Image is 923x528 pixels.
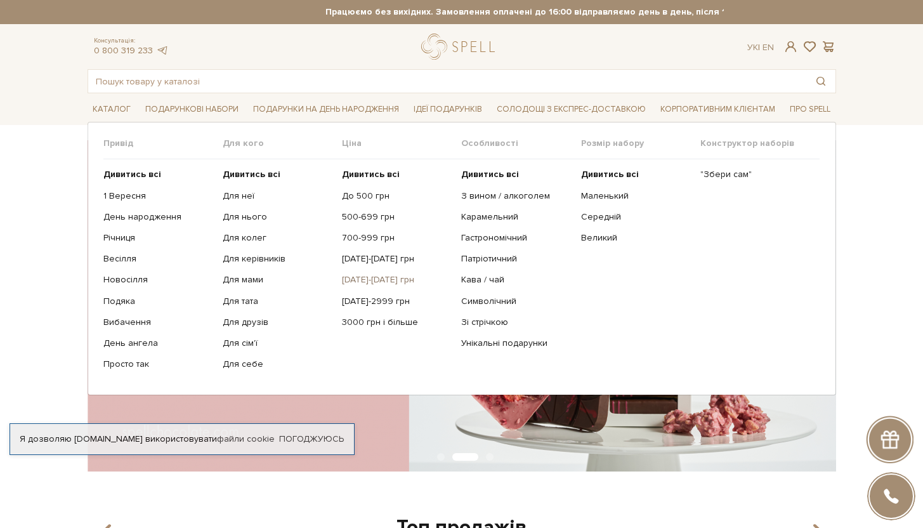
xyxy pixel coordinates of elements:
a: Дивитись всі [461,169,571,180]
a: До 500 грн [342,190,452,202]
span: Ідеї подарунків [409,100,487,119]
span: | [758,42,760,53]
a: Просто так [103,359,213,370]
button: Carousel Page 3 [486,453,494,461]
a: Кава / чай [461,274,571,286]
a: logo [421,34,501,60]
input: Пошук товару у каталозі [88,70,806,93]
a: Для нього [223,211,332,223]
a: Для колег [223,232,332,244]
a: [DATE]-2999 грн [342,296,452,307]
span: Особливості [461,138,580,149]
span: Каталог [88,100,136,119]
a: Для неї [223,190,332,202]
a: 3000 грн і більше [342,317,452,328]
a: Для себе [223,359,332,370]
a: Карамельний [461,211,571,223]
span: Подарункові набори [140,100,244,119]
a: Дивитись всі [581,169,691,180]
a: Для мами [223,274,332,286]
a: Патріотичний [461,253,571,265]
a: Погоджуюсь [279,433,344,445]
a: файли cookie [217,433,275,444]
a: Подяка [103,296,213,307]
a: [DATE]-[DATE] грн [342,253,452,265]
button: Carousel Page 2 (Current Slide) [452,453,478,461]
a: 0 800 319 233 [94,45,153,56]
b: Дивитись всі [461,169,519,180]
a: Дивитись всі [223,169,332,180]
a: Весілля [103,253,213,265]
a: 500-699 грн [342,211,452,223]
a: Корпоративним клієнтам [655,98,780,120]
a: En [763,42,774,53]
a: "Збери сам" [700,169,810,180]
a: Великий [581,232,691,244]
a: 1 Вересня [103,190,213,202]
b: Дивитись всі [103,169,161,180]
a: Маленький [581,190,691,202]
a: Зі стрічкою [461,317,571,328]
a: З вином / алкоголем [461,190,571,202]
a: День ангела [103,338,213,349]
b: Дивитись всі [581,169,639,180]
a: Символічний [461,296,571,307]
b: Дивитись всі [342,169,400,180]
button: Carousel Page 1 [437,453,445,461]
a: Гастрономічний [461,232,571,244]
a: Для тата [223,296,332,307]
span: Розмір набору [581,138,700,149]
span: Ціна [342,138,461,149]
a: Річниця [103,232,213,244]
div: Ук [747,42,774,53]
a: Дивитись всі [103,169,213,180]
a: Дивитись всі [342,169,452,180]
a: Для друзів [223,317,332,328]
a: День народження [103,211,213,223]
span: Про Spell [785,100,835,119]
a: Вибачення [103,317,213,328]
a: [DATE]-[DATE] грн [342,274,452,286]
a: telegram [156,45,169,56]
span: Привід [103,138,223,149]
span: Конструктор наборів [700,138,820,149]
a: Для керівників [223,253,332,265]
span: Для кого [223,138,342,149]
span: Подарунки на День народження [248,100,404,119]
a: Унікальні подарунки [461,338,571,349]
a: Новосілля [103,274,213,286]
a: Для сім'ї [223,338,332,349]
a: 700-999 грн [342,232,452,244]
a: Солодощі з експрес-доставкою [492,98,651,120]
div: Carousel Pagination [88,452,836,463]
a: Середній [581,211,691,223]
span: Консультація: [94,37,169,45]
div: Каталог [88,122,836,395]
div: Я дозволяю [DOMAIN_NAME] використовувати [10,433,354,445]
button: Пошук товару у каталозі [806,70,835,93]
b: Дивитись всі [223,169,280,180]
